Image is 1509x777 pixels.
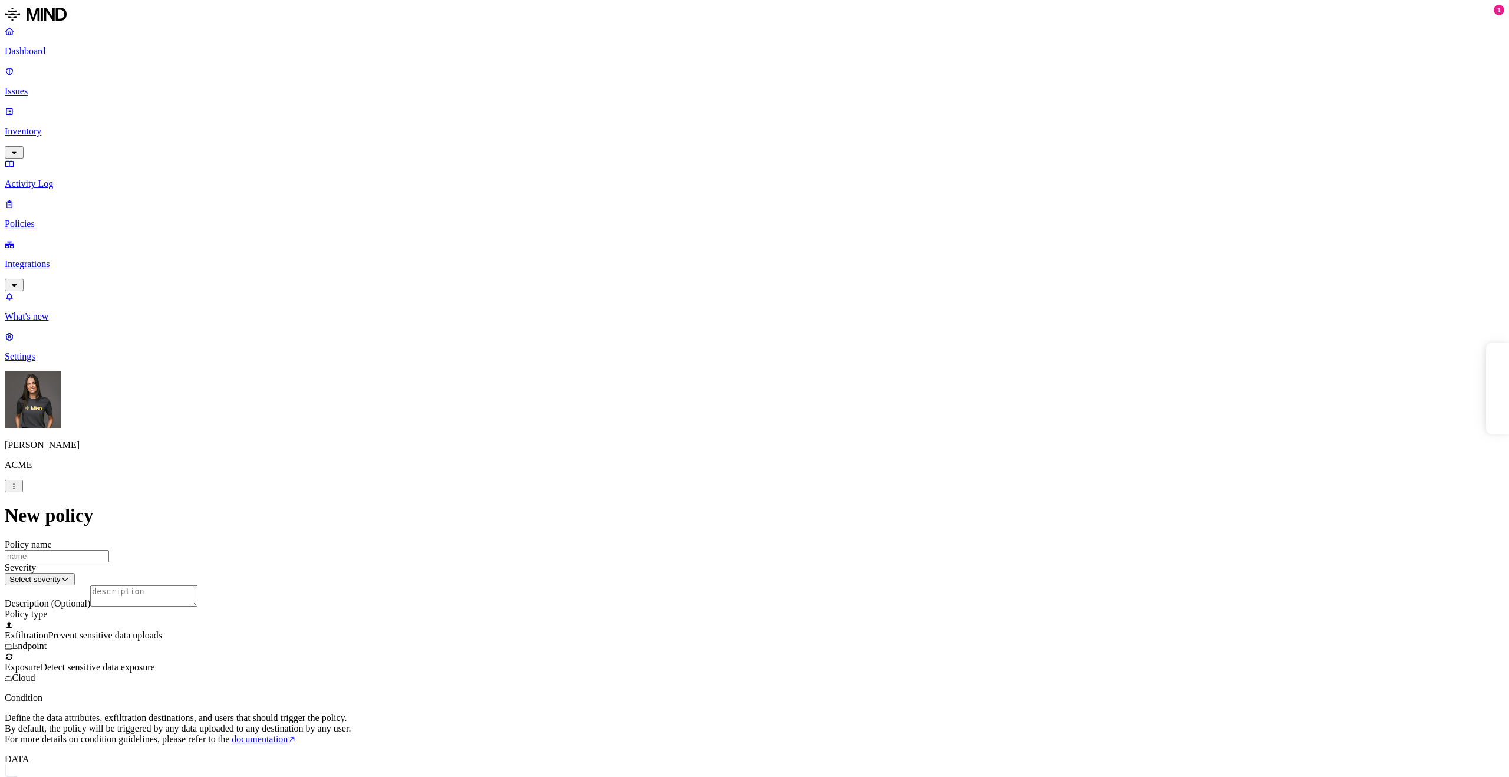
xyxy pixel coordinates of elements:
[5,5,67,24] img: MIND
[5,291,1504,322] a: What's new
[5,259,1504,269] p: Integrations
[5,66,1504,97] a: Issues
[5,159,1504,189] a: Activity Log
[5,505,1504,526] h1: New policy
[5,26,1504,57] a: Dashboard
[5,331,1504,362] a: Settings
[5,754,29,764] label: DATA
[5,126,1504,137] p: Inventory
[1494,5,1504,15] div: 1
[5,199,1504,229] a: Policies
[5,713,1504,745] p: Define the data attributes, exfiltration destinations, and users that should trigger the policy. ...
[5,371,61,428] img: Gal Cohen
[5,609,47,619] label: Policy type
[5,106,1504,157] a: Inventory
[5,351,1504,362] p: Settings
[232,734,297,744] a: documentation
[40,662,154,672] span: Detect sensitive data exposure
[5,86,1504,97] p: Issues
[5,550,109,562] input: name
[48,630,162,640] span: Prevent sensitive data uploads
[5,460,1504,470] p: ACME
[5,562,36,572] label: Severity
[5,598,90,608] label: Description (Optional)
[5,179,1504,189] p: Activity Log
[5,693,1504,703] p: Condition
[5,539,52,549] label: Policy name
[5,662,40,672] span: Exposure
[5,630,48,640] span: Exfiltration
[5,641,1504,651] div: Endpoint
[232,734,288,744] span: documentation
[5,46,1504,57] p: Dashboard
[5,673,1504,683] div: Cloud
[5,311,1504,322] p: What's new
[5,5,1504,26] a: MIND
[5,239,1504,289] a: Integrations
[5,219,1504,229] p: Policies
